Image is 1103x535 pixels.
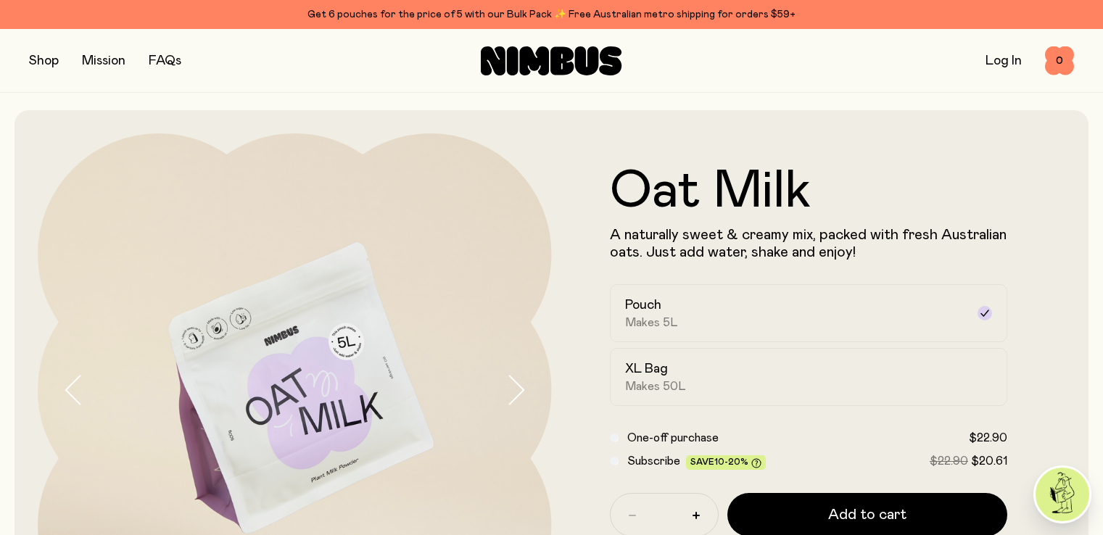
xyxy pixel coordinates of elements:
span: Add to cart [828,505,906,525]
a: Mission [82,54,125,67]
span: $22.90 [930,455,968,467]
h2: Pouch [625,296,661,314]
div: Get 6 pouches for the price of 5 with our Bulk Pack ✨ Free Australian metro shipping for orders $59+ [29,6,1074,23]
img: agent [1036,468,1089,521]
span: Save [690,457,761,468]
button: 0 [1045,46,1074,75]
span: One-off purchase [627,432,719,444]
span: $20.61 [971,455,1007,467]
a: Log In [986,54,1022,67]
h1: Oat Milk [610,165,1008,217]
span: Makes 5L [625,315,678,330]
h2: XL Bag [625,360,668,378]
a: FAQs [149,54,181,67]
span: $22.90 [969,432,1007,444]
span: Subscribe [627,455,680,467]
span: 10-20% [714,457,748,466]
span: Makes 50L [625,379,686,394]
p: A naturally sweet & creamy mix, packed with fresh Australian oats. Just add water, shake and enjoy! [610,226,1008,261]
